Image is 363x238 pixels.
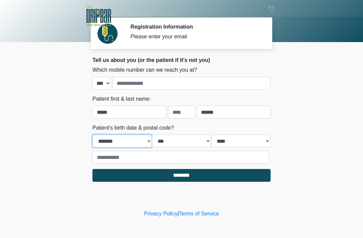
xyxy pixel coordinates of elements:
div: Please enter your email [130,33,260,41]
label: Which mobile number can we reach you at? [92,66,197,74]
label: Patient's birth date & postal code? [92,124,174,132]
img: Agent Avatar [97,24,118,44]
h2: Tell us about you (or the patient if it's not you) [92,57,271,63]
a: | [177,211,179,216]
a: Terms of Service [179,211,219,216]
img: The DRIPBaR - New Braunfels Logo [86,5,111,27]
a: Privacy Policy [144,211,178,216]
label: Patient first & last name: [92,95,151,103]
